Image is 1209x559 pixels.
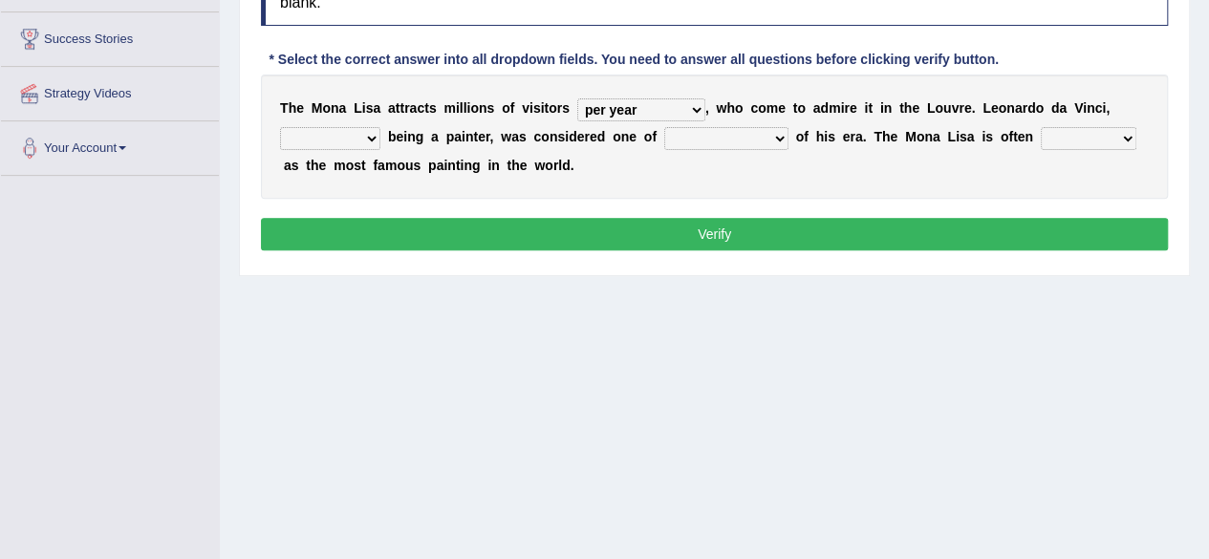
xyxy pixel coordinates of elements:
[652,129,657,144] b: f
[840,100,844,116] b: i
[479,100,487,116] b: n
[465,129,474,144] b: n
[584,129,589,144] b: r
[959,100,963,116] b: r
[534,158,545,173] b: w
[884,100,893,116] b: n
[354,100,362,116] b: L
[373,100,380,116] b: a
[296,100,304,116] b: e
[1035,100,1044,116] b: o
[545,158,553,173] b: o
[417,100,424,116] b: c
[261,218,1168,250] button: Verify
[874,129,882,144] b: T
[533,100,541,116] b: s
[880,100,884,116] b: i
[403,129,407,144] b: i
[501,129,511,144] b: w
[550,129,558,144] b: n
[354,158,361,173] b: s
[855,129,863,144] b: a
[890,129,897,144] b: e
[824,129,828,144] b: i
[820,100,829,116] b: d
[629,129,637,144] b: e
[446,129,455,144] b: p
[613,129,621,144] b: o
[405,158,414,173] b: u
[456,158,461,173] b: t
[491,158,500,173] b: n
[982,100,991,116] b: L
[378,158,385,173] b: a
[597,129,606,144] b: d
[917,129,925,144] b: o
[1001,129,1009,144] b: o
[843,129,851,144] b: e
[558,158,562,173] b: l
[967,129,975,144] b: a
[933,129,940,144] b: a
[850,100,857,116] b: e
[331,100,339,116] b: n
[1,67,219,115] a: Strategy Videos
[280,100,289,116] b: T
[1018,129,1025,144] b: e
[339,100,347,116] b: a
[1,121,219,169] a: Your Account
[334,158,345,173] b: m
[927,100,936,116] b: L
[726,100,735,116] b: h
[413,158,421,173] b: s
[844,100,849,116] b: r
[373,158,378,173] b: f
[829,100,840,116] b: m
[396,129,403,144] b: e
[899,100,904,116] b: t
[486,129,490,144] b: r
[569,129,577,144] b: d
[804,129,809,144] b: f
[778,100,786,116] b: e
[456,100,460,116] b: i
[590,129,597,144] b: e
[562,158,571,173] b: d
[464,158,472,173] b: n
[443,100,455,116] b: m
[1059,100,1067,116] b: a
[322,100,331,116] b: o
[388,100,396,116] b: a
[553,158,558,173] b: r
[971,100,975,116] b: .
[943,100,952,116] b: u
[533,129,541,144] b: c
[912,100,919,116] b: e
[766,100,778,116] b: m
[985,129,993,144] b: s
[511,129,519,144] b: a
[410,100,418,116] b: a
[813,100,821,116] b: a
[557,129,565,144] b: s
[571,158,574,173] b: .
[443,158,447,173] b: i
[1008,129,1013,144] b: f
[1102,100,1106,116] b: i
[511,158,520,173] b: h
[291,158,299,173] b: s
[397,158,405,173] b: o
[956,129,960,144] b: i
[1027,100,1036,116] b: d
[311,158,319,173] b: h
[404,100,409,116] b: r
[464,100,467,116] b: l
[472,158,481,173] b: g
[522,100,529,116] b: v
[416,129,424,144] b: g
[431,129,439,144] b: a
[460,158,464,173] b: i
[529,100,533,116] b: i
[399,100,404,116] b: t
[1006,100,1015,116] b: n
